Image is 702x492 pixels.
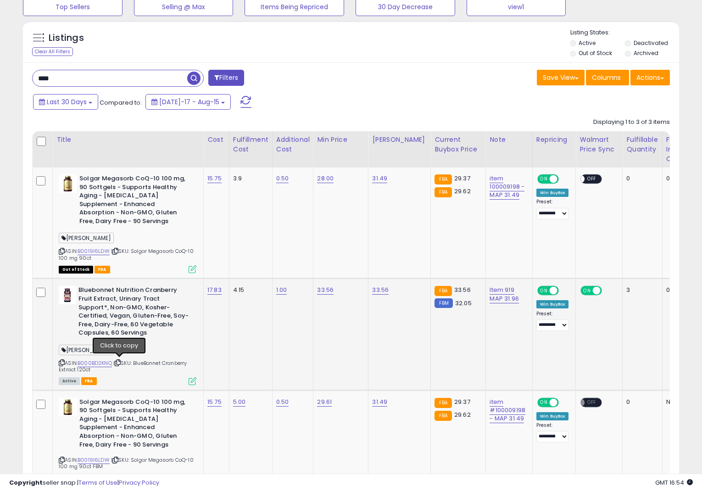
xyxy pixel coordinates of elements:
[626,286,655,294] div: 3
[59,233,114,243] span: [PERSON_NAME]
[372,135,427,145] div: [PERSON_NAME]
[207,135,225,145] div: Cost
[538,398,550,406] span: ON
[538,175,550,183] span: ON
[666,398,691,406] div: N/A
[276,397,289,407] a: 0.50
[557,175,572,183] span: OFF
[59,345,114,355] span: [PERSON_NAME]
[435,298,452,308] small: FBM
[317,285,334,295] a: 33.56
[372,397,387,407] a: 31.49
[454,410,471,419] span: 29.62
[490,285,518,303] a: Item 919 MAP 31.96
[59,174,196,272] div: ASIN:
[233,135,268,154] div: Fulfillment Cost
[536,300,569,308] div: Win BuyBox
[536,199,569,219] div: Preset:
[536,412,569,420] div: Win BuyBox
[435,135,482,154] div: Current Buybox Price
[78,286,190,339] b: Bluebonnet Nutrition Cranberry Fruit Extract, Urinary Tract Support*, Non-GMO, Kosher-Certified, ...
[59,286,76,304] img: 41NOdovgg0L._SL40_.jpg
[59,174,77,193] img: 41ymhlQ3fbL._SL40_.jpg
[579,135,618,154] div: Walmart Price Sync
[119,478,159,487] a: Privacy Policy
[557,287,572,295] span: OFF
[78,456,110,464] a: B0019I6LDW
[455,299,472,307] span: 32.05
[78,247,110,255] a: B0019I6LDW
[276,174,289,183] a: 0.50
[276,285,287,295] a: 1.00
[557,398,572,406] span: OFF
[9,478,43,487] strong: Copyright
[233,286,265,294] div: 4.15
[585,175,600,183] span: OFF
[435,174,451,184] small: FBA
[78,478,117,487] a: Terms of Use
[435,187,451,197] small: FBA
[233,174,265,183] div: 3.9
[207,397,222,407] a: 15.75
[317,174,334,183] a: 28.00
[536,311,569,331] div: Preset:
[78,359,112,367] a: B000BD2KNQ
[317,397,332,407] a: 29.61
[536,135,572,145] div: Repricing
[79,174,191,228] b: Solgar Megasorb CoQ-10 100 mg, 90 Softgels - Supports Healthy Aging - [MEDICAL_DATA] Supplement -...
[536,189,569,197] div: Win BuyBox
[490,174,524,200] a: item 100009198 - MAP 31.49
[666,135,694,164] div: FBA inbound Qty
[59,266,93,274] span: All listings that are currently out of stock and unavailable for purchase on Amazon
[207,174,222,183] a: 15.75
[626,398,655,406] div: 0
[59,398,77,416] img: 41ymhlQ3fbL._SL40_.jpg
[233,397,246,407] a: 5.00
[454,397,470,406] span: 29.37
[59,377,80,385] span: All listings currently available for purchase on Amazon
[435,411,451,421] small: FBA
[582,287,593,295] span: ON
[454,285,471,294] span: 33.56
[454,187,471,196] span: 29.62
[81,377,97,385] span: FBA
[666,174,691,183] div: 0
[59,359,187,373] span: | SKU: BlueBonnet Cranberry Extract 120ct
[56,135,200,145] div: Title
[9,479,159,487] div: seller snap | |
[95,266,110,274] span: FBA
[655,478,693,487] span: 2025-09-15 16:54 GMT
[317,135,364,145] div: Min Price
[276,135,310,154] div: Additional Cost
[435,286,451,296] small: FBA
[490,135,529,145] div: Note
[536,422,569,443] div: Preset:
[59,286,196,384] div: ASIN:
[59,456,194,470] span: | SKU: Solgar Megasorb CoQ-10 100 mg 90ct FBM
[207,285,222,295] a: 17.83
[538,287,550,295] span: ON
[59,247,194,261] span: | SKU: Solgar Megasorb CoQ-10 100 mg 90ct
[626,174,655,183] div: 0
[372,285,389,295] a: 33.56
[454,174,470,183] span: 29.37
[490,397,525,423] a: item #100009198 - MAP 31.49
[435,398,451,408] small: FBA
[601,287,615,295] span: OFF
[666,286,691,294] div: 0
[585,398,600,406] span: OFF
[79,398,191,451] b: Solgar Megasorb CoQ-10 100 mg, 90 Softgels - Supports Healthy Aging - [MEDICAL_DATA] Supplement -...
[626,135,658,154] div: Fulfillable Quantity
[372,174,387,183] a: 31.49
